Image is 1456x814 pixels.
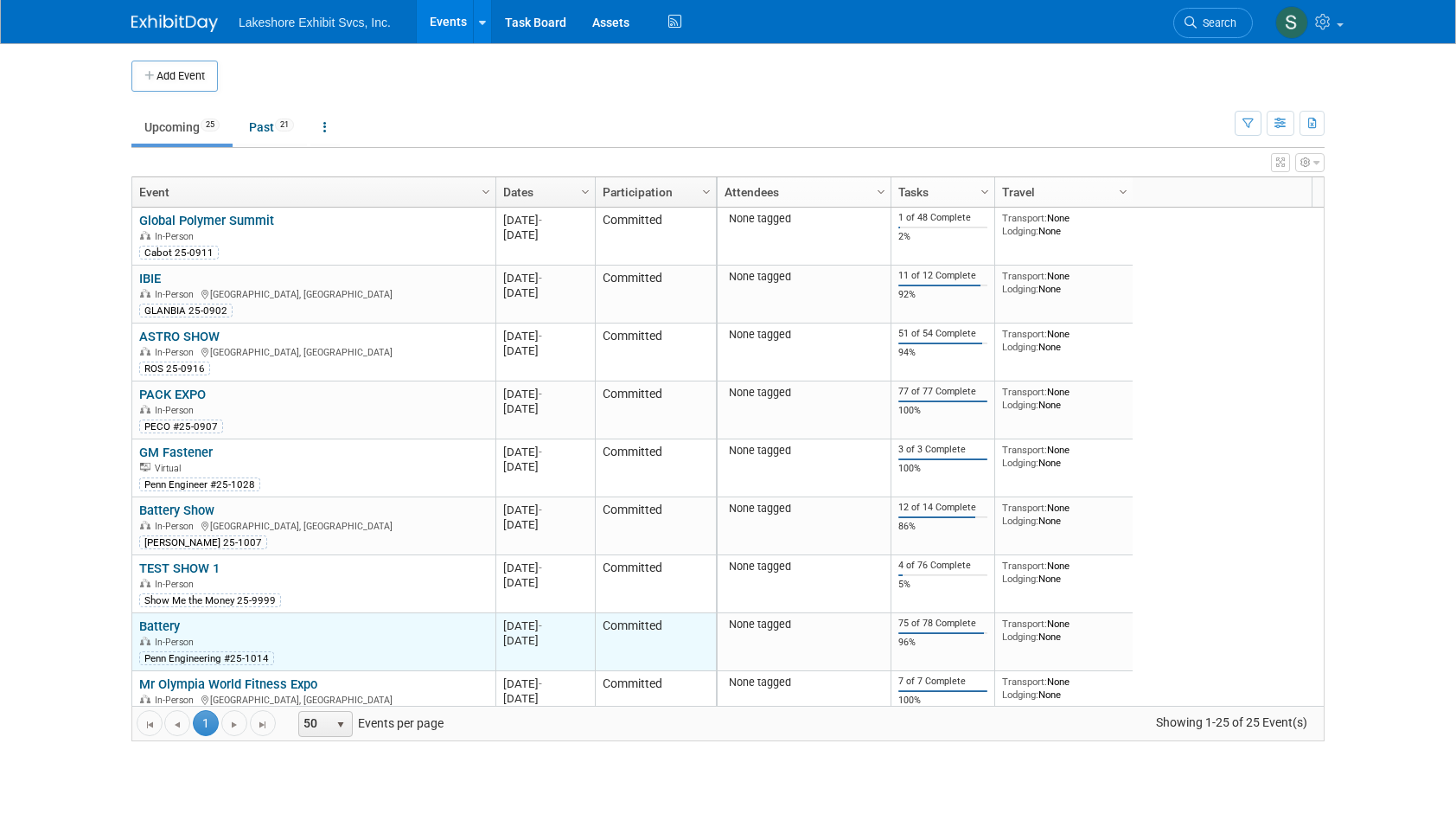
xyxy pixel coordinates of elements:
td: Committed [595,208,716,266]
span: Transport: [1002,212,1047,224]
a: Column Settings [872,177,891,203]
a: Go to the next page [221,710,247,736]
div: 100% [898,695,988,707]
div: [PERSON_NAME] 25-1007 [139,535,267,549]
a: PACK EXPO [139,387,206,402]
div: [DATE] [503,459,587,474]
a: Column Settings [976,177,995,203]
div: 11 of 12 Complete [898,270,988,282]
div: [GEOGRAPHIC_DATA], [GEOGRAPHIC_DATA] [139,518,488,533]
div: 51 of 54 Complete [898,328,988,340]
td: Committed [595,555,716,613]
div: None None [1002,618,1127,643]
a: Event [139,177,484,207]
span: 25 [201,119,220,131]
div: 12 of 14 Complete [898,502,988,514]
img: In-Person Event [140,405,150,413]
span: Lodging: [1002,515,1038,527]
div: [DATE] [503,445,587,459]
div: None tagged [725,328,884,342]
span: Showing 1-25 of 25 Event(s) [1140,710,1324,734]
span: In-Person [155,347,199,358]
span: - [539,330,542,343]
a: Go to the last page [250,710,276,736]
div: [DATE] [503,213,587,228]
a: Column Settings [577,177,596,203]
div: Cabot 25-0911 [139,246,219,260]
div: PECO #25-0907 [139,420,223,433]
a: Column Settings [477,177,496,203]
div: None None [1002,386,1127,411]
span: Go to the previous page [170,718,184,732]
div: 86% [898,521,988,533]
span: Lodging: [1002,457,1038,469]
span: Lodging: [1002,399,1038,411]
span: - [539,619,542,632]
a: Go to the previous page [164,710,190,736]
a: Tasks [898,177,983,207]
span: In-Person [155,289,199,300]
div: None None [1002,328,1127,353]
div: 100% [898,405,988,417]
span: 21 [275,119,294,131]
img: In-Person Event [140,637,150,645]
a: Column Settings [1114,177,1134,203]
span: select [334,718,348,732]
div: [DATE] [503,329,587,343]
td: Committed [595,497,716,555]
span: Column Settings [699,185,713,199]
span: Lakeshore Exhibit Svcs, Inc. [239,16,391,29]
div: [DATE] [503,503,587,517]
div: [DATE] [503,228,587,242]
img: ExhibitDay [131,15,218,32]
img: In-Person Event [140,521,150,529]
a: Upcoming25 [131,111,233,144]
div: [DATE] [503,633,587,648]
a: GM Fastener [139,445,213,460]
div: None None [1002,502,1127,527]
td: Committed [595,324,716,381]
div: 7 of 7 Complete [898,676,988,688]
span: - [539,388,542,401]
span: In-Person [155,231,199,242]
div: Penn Engineering #25-1014 [139,651,274,665]
span: Lodging: [1002,573,1038,585]
td: Committed [595,613,716,671]
div: [DATE] [503,691,587,706]
div: None None [1002,676,1127,701]
span: - [539,677,542,690]
div: 92% [898,289,988,301]
a: Mr Olympia World Fitness Expo [139,676,317,692]
div: [GEOGRAPHIC_DATA], [GEOGRAPHIC_DATA] [139,344,488,359]
span: Transport: [1002,560,1047,572]
div: None None [1002,560,1127,585]
span: - [539,561,542,574]
span: Virtual [155,463,186,474]
span: - [539,214,542,227]
span: Go to the next page [227,718,241,732]
a: Battery Show [139,503,214,518]
div: 4 of 76 Complete [898,560,988,572]
span: Transport: [1002,328,1047,340]
div: GLANBIA 25-0902 [139,304,233,317]
span: Search [1197,16,1236,29]
div: [DATE] [503,517,587,532]
img: In-Person Event [140,695,150,703]
img: In-Person Event [140,231,150,240]
a: Attendees [725,177,879,207]
span: In-Person [155,405,199,416]
div: 3 of 3 Complete [898,444,988,456]
div: [DATE] [503,285,587,300]
div: None tagged [725,560,884,574]
span: - [539,503,542,516]
div: 75 of 78 Complete [898,618,988,630]
div: None None [1002,444,1127,469]
span: Column Settings [874,185,888,199]
div: Show Me the Money 25-9999 [139,593,281,607]
div: None tagged [725,502,884,516]
span: In-Person [155,637,199,648]
a: Global Polymer Summit [139,213,274,228]
span: 1 [193,710,219,736]
div: ROS 25-0916 [139,362,210,375]
td: Committed [595,266,716,324]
